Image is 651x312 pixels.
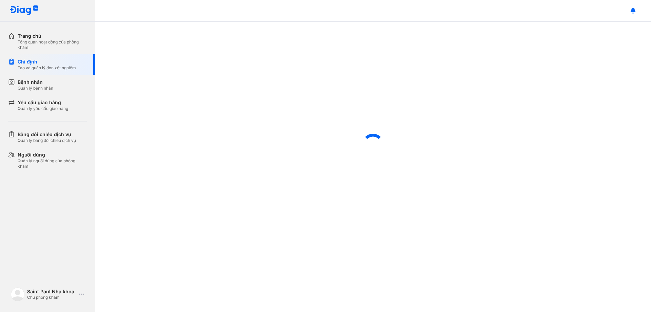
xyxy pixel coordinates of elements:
[27,295,76,300] div: Chủ phòng khám
[9,5,39,16] img: logo
[18,131,76,138] div: Bảng đối chiếu dịch vụ
[18,158,87,169] div: Quản lý người dùng của phòng khám
[18,58,76,65] div: Chỉ định
[18,99,68,106] div: Yêu cầu giao hàng
[27,289,76,295] div: Saint Paul Nha khoa
[18,33,87,39] div: Trang chủ
[18,79,53,86] div: Bệnh nhân
[18,39,87,50] div: Tổng quan hoạt động của phòng khám
[18,151,87,158] div: Người dùng
[11,288,24,301] img: logo
[18,86,53,91] div: Quản lý bệnh nhân
[18,106,68,111] div: Quản lý yêu cầu giao hàng
[18,65,76,71] div: Tạo và quản lý đơn xét nghiệm
[18,138,76,143] div: Quản lý bảng đối chiếu dịch vụ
